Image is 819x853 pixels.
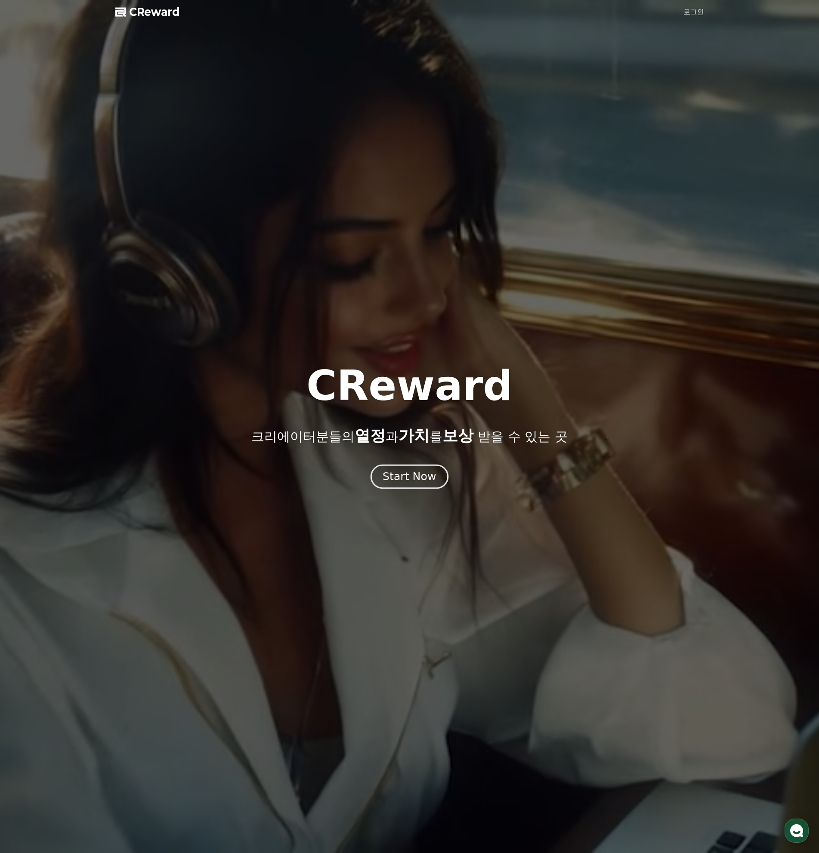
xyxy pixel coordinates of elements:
button: Start Now [371,464,448,489]
span: CReward [129,5,180,19]
span: 설정 [133,286,143,293]
span: 가치 [399,427,430,444]
a: 로그인 [683,7,704,17]
p: 크리에이터분들의 과 를 받을 수 있는 곳 [251,427,567,444]
span: 보상 [442,427,473,444]
span: 열정 [355,427,386,444]
h1: CReward [306,365,513,406]
a: Start Now [372,474,447,482]
span: 홈 [27,286,32,293]
a: 대화 [57,273,111,294]
a: CReward [115,5,180,19]
a: 설정 [111,273,165,294]
span: 대화 [79,286,89,293]
a: 홈 [3,273,57,294]
div: Start Now [383,469,436,484]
